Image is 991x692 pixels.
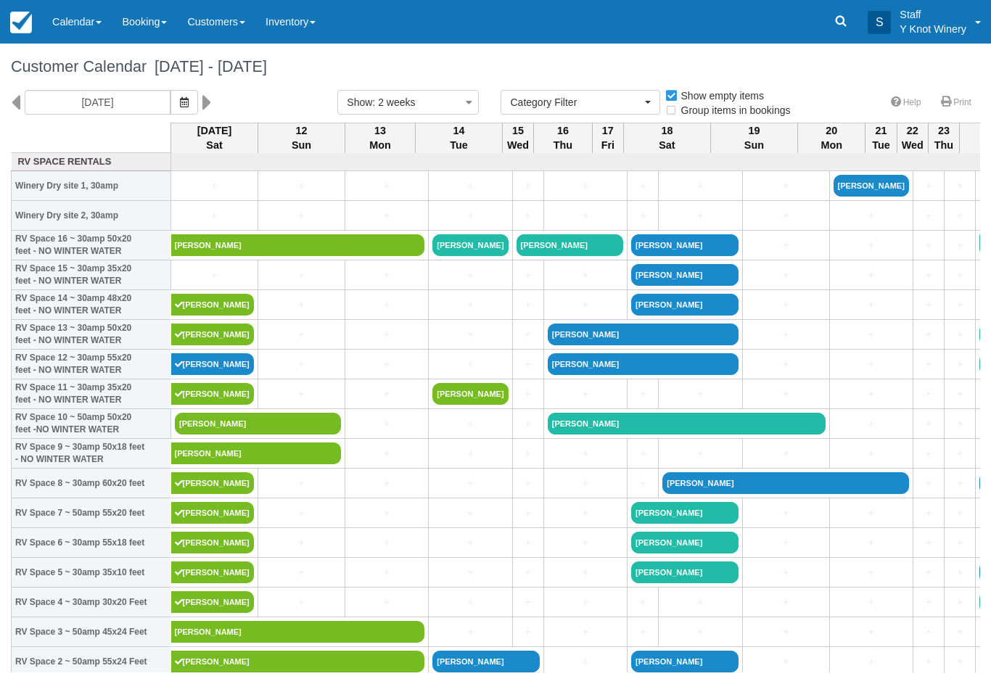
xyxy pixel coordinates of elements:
[171,502,255,524] a: [PERSON_NAME]
[548,506,623,521] a: +
[517,565,540,580] a: +
[948,535,971,551] a: +
[517,327,540,342] a: +
[372,96,415,108] span: : 2 weeks
[517,595,540,610] a: +
[548,268,623,283] a: +
[747,357,826,372] a: +
[548,535,623,551] a: +
[12,379,171,409] th: RV Space 11 ~ 30amp 35x20 feet - NO WINTER WATER
[12,231,171,260] th: RV Space 16 ~ 30amp 50x20 feet - NO WINTER WATER
[834,175,909,197] a: [PERSON_NAME]
[432,595,508,610] a: +
[347,96,372,108] span: Show
[592,123,623,153] th: 17 Fri
[349,506,424,521] a: +
[12,260,171,290] th: RV Space 15 ~ 30amp 35x20 feet - NO WINTER WATER
[12,647,171,677] th: RV Space 2 ~ 50amp 55x24 Feet
[797,123,865,153] th: 20 Mon
[171,324,255,345] a: [PERSON_NAME]
[747,327,826,342] a: +
[932,92,980,113] a: Print
[631,294,738,316] a: [PERSON_NAME]
[517,625,540,640] a: +
[834,654,909,670] a: +
[175,413,341,434] a: [PERSON_NAME]
[948,208,971,223] a: +
[865,123,897,153] th: 21 Tue
[534,123,593,153] th: 16 Thu
[432,383,508,405] a: [PERSON_NAME]
[834,208,909,223] a: +
[917,506,940,521] a: +
[12,409,171,439] th: RV Space 10 ~ 50amp 50x20 feet -NO WINTER WATER
[12,439,171,469] th: RV Space 9 ~ 30amp 50x18 feet - NO WINTER WATER
[662,208,738,223] a: +
[548,324,739,345] a: [PERSON_NAME]
[662,472,909,494] a: [PERSON_NAME]
[747,506,826,521] a: +
[432,234,508,256] a: [PERSON_NAME]
[349,297,424,313] a: +
[349,565,424,580] a: +
[517,446,540,461] a: +
[175,268,254,283] a: +
[262,595,341,610] a: +
[747,208,826,223] a: +
[349,476,424,491] a: +
[747,268,826,283] a: +
[747,387,826,402] a: +
[12,469,171,498] th: RV Space 8 ~ 30amp 60x20 feet
[900,7,966,22] p: Staff
[948,506,971,521] a: +
[415,123,502,153] th: 14 Tue
[262,268,341,283] a: +
[432,178,508,194] a: +
[631,625,654,640] a: +
[517,476,540,491] a: +
[917,595,940,610] a: +
[349,357,424,372] a: +
[432,357,508,372] a: +
[12,617,171,647] th: RV Space 3 ~ 50amp 45x24 Feet
[171,651,425,672] a: [PERSON_NAME]
[631,502,738,524] a: [PERSON_NAME]
[834,535,909,551] a: +
[548,446,623,461] a: +
[917,297,940,313] a: +
[517,535,540,551] a: +
[868,11,891,34] div: S
[834,238,909,253] a: +
[510,95,641,110] span: Category Filter
[349,416,424,432] a: +
[171,442,342,464] a: [PERSON_NAME]
[262,535,341,551] a: +
[432,506,508,521] a: +
[948,446,971,461] a: +
[262,387,341,402] a: +
[917,654,940,670] a: +
[432,327,508,342] a: +
[171,383,255,405] a: [PERSON_NAME]
[948,238,971,253] a: +
[548,387,623,402] a: +
[948,357,971,372] a: +
[917,446,940,461] a: +
[662,446,738,461] a: +
[548,476,623,491] a: +
[501,90,660,115] button: Category Filter
[548,654,623,670] a: +
[517,387,540,402] a: +
[171,294,255,316] a: [PERSON_NAME]
[502,123,533,153] th: 15 Wed
[548,353,739,375] a: [PERSON_NAME]
[262,476,341,491] a: +
[631,476,654,491] a: +
[171,234,425,256] a: [PERSON_NAME]
[917,476,940,491] a: +
[834,565,909,580] a: +
[631,595,654,610] a: +
[710,123,797,153] th: 19 Sun
[882,92,930,113] a: Help
[948,654,971,670] a: +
